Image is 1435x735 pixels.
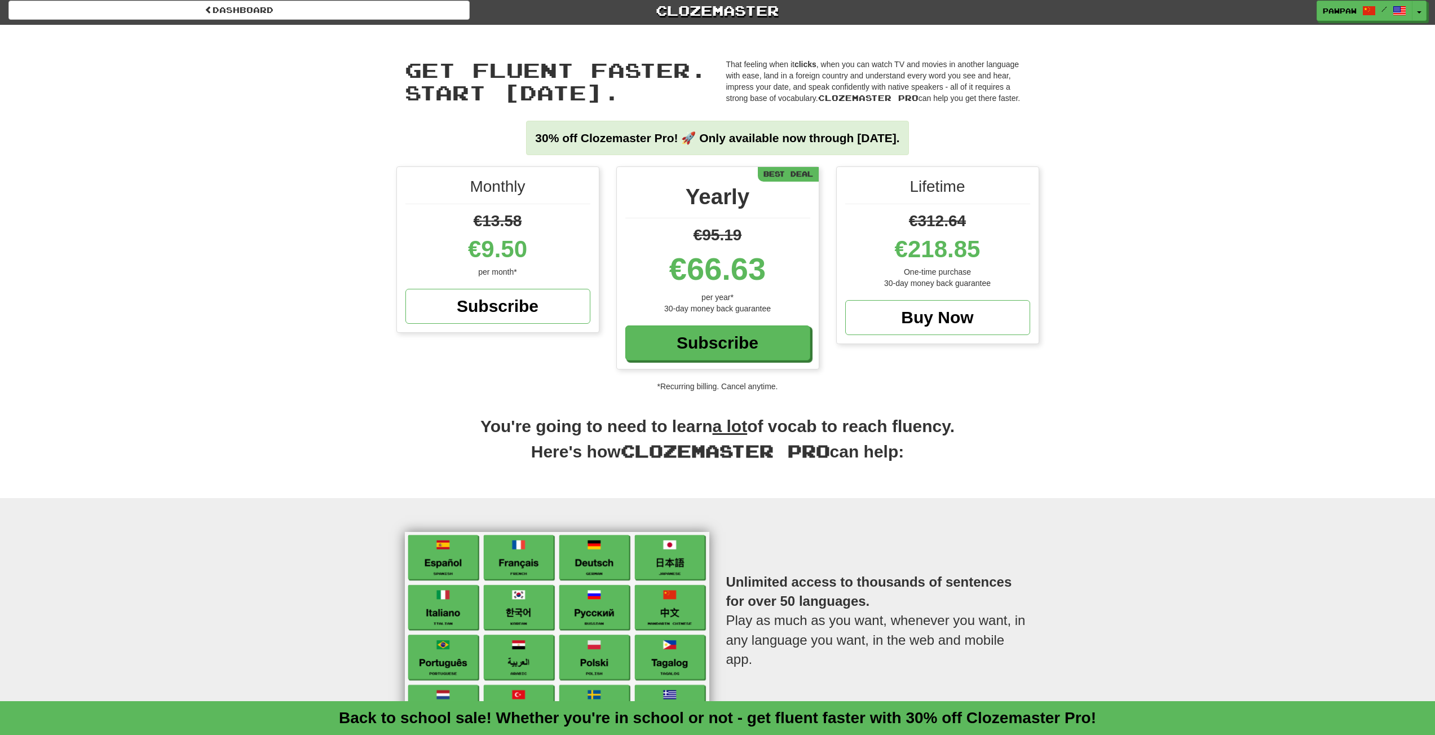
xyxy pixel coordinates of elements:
span: Clozemaster Pro [818,93,919,103]
p: That feeling when it , when you can watch TV and movies in another language with ease, land in a ... [726,59,1031,104]
h2: You're going to need to learn of vocab to reach fluency. Here's how can help: [396,415,1039,476]
a: Subscribe [405,289,590,324]
span: €312.64 [909,212,966,230]
div: €66.63 [625,247,810,292]
div: per month* [405,266,590,278]
span: Get fluent faster. Start [DATE]. [405,58,707,104]
strong: 30% off Clozemaster Pro! 🚀 Only available now through [DATE]. [535,131,899,144]
a: Clozemaster [487,1,948,20]
a: Back to school sale! Whether you're in school or not - get fluent faster with 30% off Clozemaster... [339,709,1096,727]
div: 30-day money back guarantee [845,278,1030,289]
div: One-time purchase [845,266,1030,278]
div: per year* [625,292,810,303]
a: Subscribe [625,325,810,360]
div: Monthly [405,175,590,204]
div: Lifetime [845,175,1030,204]
span: €13.58 [474,212,522,230]
a: Dashboard [8,1,470,20]
p: Play as much as you want, whenever you want, in any language you want, in the web and mobile app. [726,550,1031,692]
div: €218.85 [845,232,1030,266]
span: pawpaw [1323,6,1357,16]
div: €9.50 [405,232,590,266]
strong: Unlimited access to thousands of sentences for over 50 languages. [726,574,1012,609]
span: €95.19 [694,226,742,244]
u: a lot [713,417,748,435]
a: Buy Now [845,300,1030,335]
strong: clicks [794,60,816,69]
div: Yearly [625,181,810,218]
img: languages-list.png [405,532,709,715]
a: pawpaw / [1317,1,1412,21]
div: Best Deal [758,167,819,181]
span: Clozemaster Pro [621,441,830,461]
span: / [1381,5,1387,13]
div: 30-day money back guarantee [625,303,810,314]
